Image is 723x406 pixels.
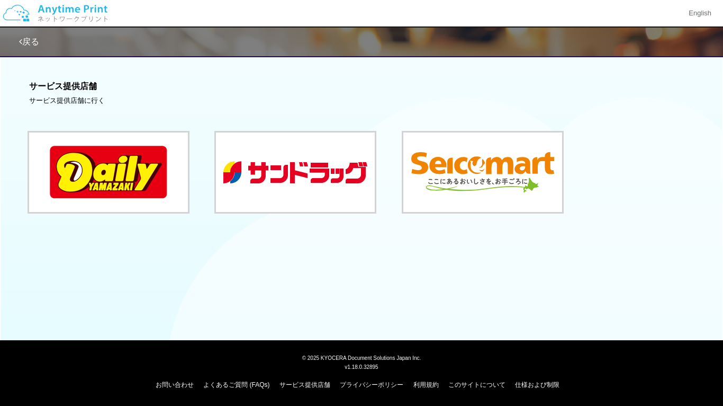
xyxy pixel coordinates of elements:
div: サービス提供店舗に行く [29,96,694,106]
span: v1.18.0.32895 [345,364,378,370]
a: プライバシーポリシー [340,381,403,389]
a: 戻る [19,37,39,46]
a: 仕様および制限 [515,381,559,389]
a: お問い合わせ [156,381,194,389]
a: よくあるご質問 (FAQs) [203,381,269,389]
a: 利用規約 [413,381,439,389]
h3: サービス提供店舗 [29,82,694,91]
span: © 2025 KYOCERA Document Solutions Japan Inc. [302,354,421,361]
a: このサイトについて [448,381,505,389]
a: サービス提供店舗 [279,381,330,389]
